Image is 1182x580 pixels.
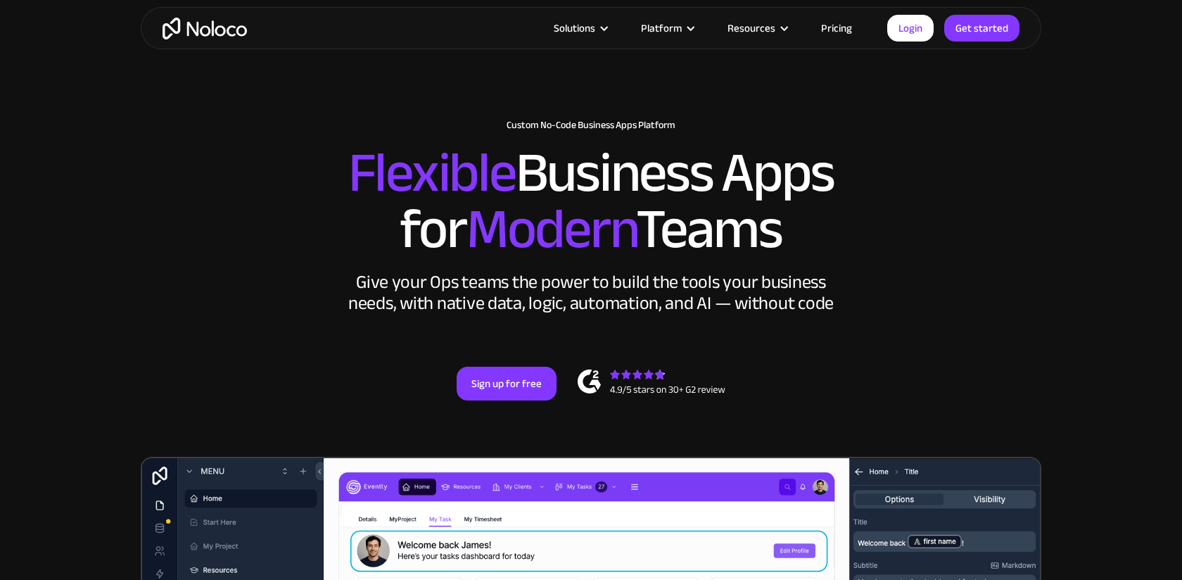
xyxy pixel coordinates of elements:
[348,120,516,225] span: Flexible
[554,19,595,37] div: Solutions
[155,120,1027,131] h1: Custom No-Code Business Apps Platform
[345,272,837,314] div: Give your Ops teams the power to build the tools your business needs, with native data, logic, au...
[623,19,710,37] div: Platform
[457,367,557,401] a: Sign up for free
[155,145,1027,258] h2: Business Apps for Teams
[466,177,636,282] span: Modern
[710,19,803,37] div: Resources
[163,18,247,39] a: home
[944,15,1019,42] a: Get started
[887,15,934,42] a: Login
[727,19,775,37] div: Resources
[803,19,870,37] a: Pricing
[536,19,623,37] div: Solutions
[641,19,682,37] div: Platform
